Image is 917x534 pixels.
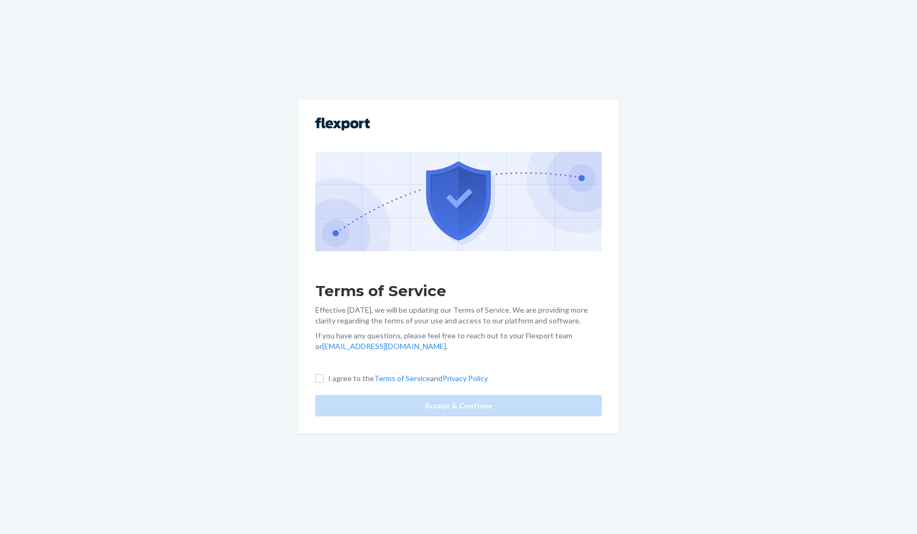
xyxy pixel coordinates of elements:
[374,374,430,383] a: Terms of Service
[315,374,324,383] input: I agree to theTerms of ServiceandPrivacy Policy
[315,281,602,300] h1: Terms of Service
[315,152,602,251] img: GDPR Compliance
[315,395,602,416] button: Accept & Continue
[328,373,488,384] p: I agree to the and
[442,374,488,383] a: Privacy Policy
[315,118,370,130] img: Flexport logo
[322,342,446,351] a: [EMAIL_ADDRESS][DOMAIN_NAME]
[315,330,602,352] p: If you have any questions, please feel free to reach out to your Flexport team or .
[315,305,602,326] p: Effective [DATE], we will be updating our Terms of Service. We are providing more clarity regardi...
